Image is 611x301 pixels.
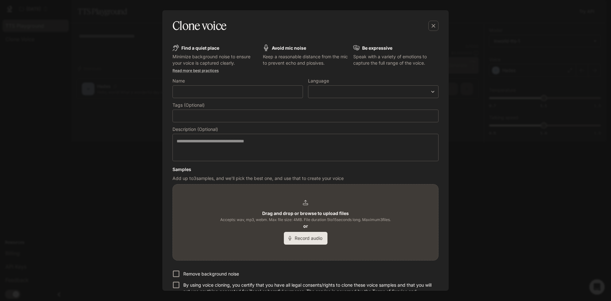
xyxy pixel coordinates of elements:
b: Drag and drop or browse to upload files [262,211,349,216]
p: Language [308,79,329,83]
b: Avoid mic noise [272,45,306,51]
b: or [303,223,308,229]
p: By using voice cloning, you certify that you have all legal consents/rights to clone these voice ... [183,282,433,301]
p: Speak with a variety of emotions to capture the full range of the voice. [353,54,439,66]
p: Name [172,79,185,83]
span: Accepts: wav, mp3, webm. Max file size: 4MB. File duration 5 to 15 seconds long. Maximum 3 files. [220,217,391,223]
p: Description (Optional) [172,127,218,132]
a: Read more best practices [172,68,219,73]
p: Minimize background noise to ensure your voice is captured clearly. [172,54,258,66]
h6: Samples [172,166,439,173]
p: Add up to 3 samples, and we'll pick the best one, and use that to create your voice [172,175,439,182]
div: ​ [308,89,438,95]
b: Be expressive [362,45,392,51]
b: Find a quiet place [181,45,219,51]
p: Remove background noise [183,271,239,277]
button: Record audio [284,232,327,245]
p: Tags (Optional) [172,103,205,107]
h5: Clone voice [172,18,226,34]
a: Terms of Service [372,289,407,294]
p: Keep a reasonable distance from the mic to prevent echo and plosives. [263,54,348,66]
